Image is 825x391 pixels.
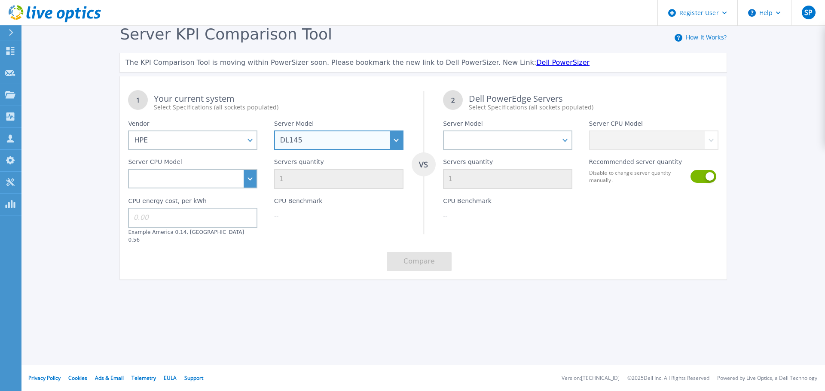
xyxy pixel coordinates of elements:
[120,25,332,43] span: Server KPI Comparison Tool
[95,374,124,382] a: Ads & Email
[443,158,493,169] label: Servers quantity
[443,197,492,208] label: CPU Benchmark
[131,374,156,382] a: Telemetry
[562,376,620,381] li: Version: [TECHNICAL_ID]
[469,103,718,112] div: Select Specifications (all sockets populated)
[451,96,455,104] tspan: 2
[125,58,536,67] span: The KPI Comparison Tool is moving within PowerSizer soon. Please bookmark the new link to Dell Po...
[419,159,428,170] tspan: VS
[804,9,813,16] span: SP
[589,158,682,169] label: Recommended server quantity
[274,212,403,221] div: --
[717,376,817,381] li: Powered by Live Optics, a Dell Technology
[128,208,257,227] input: 0.00
[469,94,718,112] div: Dell PowerEdge Servers
[28,374,61,382] a: Privacy Policy
[154,103,403,112] div: Select Specifications (all sockets populated)
[589,169,685,184] label: Disable to change server quantity manually.
[128,197,207,208] label: CPU energy cost, per kWh
[627,376,709,381] li: © 2025 Dell Inc. All Rights Reserved
[128,120,149,130] label: Vendor
[136,96,140,104] tspan: 1
[184,374,203,382] a: Support
[274,120,314,130] label: Server Model
[443,120,483,130] label: Server Model
[274,197,323,208] label: CPU Benchmark
[164,374,177,382] a: EULA
[536,58,590,67] a: Dell PowerSizer
[387,252,452,271] button: Compare
[68,374,87,382] a: Cookies
[589,120,643,130] label: Server CPU Model
[154,94,403,112] div: Your current system
[128,229,244,243] label: Example America 0.14, [GEOGRAPHIC_DATA] 0.56
[128,158,182,169] label: Server CPU Model
[274,158,324,169] label: Servers quantity
[686,33,727,41] a: How It Works?
[443,212,572,221] div: --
